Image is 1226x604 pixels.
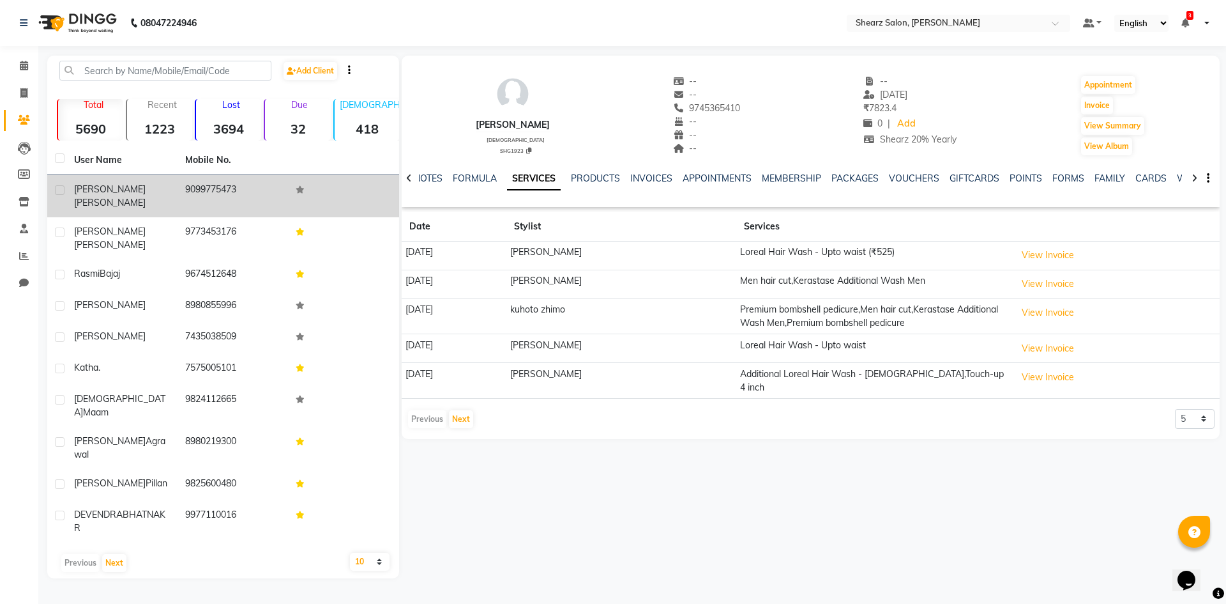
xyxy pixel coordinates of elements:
[950,173,999,184] a: GIFTCARDS
[140,5,197,41] b: 08047224946
[673,143,697,154] span: --
[1016,274,1080,294] button: View Invoice
[74,239,146,251] span: [PERSON_NAME]
[414,173,443,184] a: NOTES
[66,146,178,175] th: User Name
[178,291,289,322] td: 8980855996
[449,410,473,428] button: Next
[340,99,400,111] p: [DEMOGRAPHIC_DATA]
[74,362,98,373] span: Katha
[178,469,289,500] td: 9825600480
[863,118,882,129] span: 0
[265,121,330,137] strong: 32
[402,298,506,334] td: [DATE]
[402,270,506,298] td: [DATE]
[506,363,736,399] td: [PERSON_NAME]
[58,121,123,137] strong: 5690
[74,197,146,208] span: [PERSON_NAME]
[74,509,123,520] span: DEVENDRA
[74,226,146,237] span: [PERSON_NAME]
[863,89,907,100] span: [DATE]
[673,129,697,141] span: --
[402,242,506,270] td: [DATE]
[178,427,289,469] td: 8980219300
[673,89,697,100] span: --
[506,242,736,270] td: [PERSON_NAME]
[127,121,192,137] strong: 1223
[506,298,736,334] td: kuhoto zhimo
[178,353,289,385] td: 7575005101
[1186,11,1193,20] span: 3
[102,554,126,572] button: Next
[402,212,506,242] th: Date
[100,268,120,279] span: Bajaj
[1016,368,1080,387] button: View Invoice
[74,299,146,311] span: [PERSON_NAME]
[1177,173,1213,184] a: WALLET
[1094,173,1125,184] a: FAMILY
[1081,137,1132,155] button: View Album
[736,270,1012,298] td: Men hair cut,Kerastase Additional Wash Men
[83,407,109,418] span: Maam
[196,121,261,137] strong: 3694
[476,118,550,132] div: [PERSON_NAME]
[630,173,672,184] a: INVOICES
[1081,97,1113,114] button: Invoice
[74,183,146,195] span: [PERSON_NAME]
[683,173,752,184] a: APPOINTMENTS
[74,330,146,342] span: [PERSON_NAME]
[402,363,506,399] td: [DATE]
[506,270,736,298] td: [PERSON_NAME]
[863,102,869,114] span: ₹
[74,435,146,447] span: [PERSON_NAME]
[178,259,289,291] td: 9674512648
[33,5,120,41] img: logo
[762,173,821,184] a: MEMBERSHIP
[268,99,330,111] p: Due
[673,102,741,114] span: 9745365410
[1052,173,1084,184] a: FORMS
[74,477,146,489] span: [PERSON_NAME]
[178,217,289,259] td: 9773453176
[132,99,192,111] p: Recent
[736,334,1012,363] td: Loreal Hair Wash - Upto waist
[402,334,506,363] td: [DATE]
[506,334,736,363] td: [PERSON_NAME]
[59,61,271,81] input: Search by Name/Mobile/Email/Code
[63,99,123,111] p: Total
[74,393,165,418] span: [DEMOGRAPHIC_DATA]
[201,99,261,111] p: Lost
[506,212,736,242] th: Stylist
[1172,553,1213,591] iframe: chat widget
[481,146,550,155] div: SHG1923
[1081,117,1144,135] button: View Summary
[1016,339,1080,359] button: View Invoice
[178,322,289,353] td: 7435038509
[178,146,289,175] th: Mobile No.
[74,268,100,279] span: Rasmi
[487,137,545,143] span: [DEMOGRAPHIC_DATA]
[736,298,1012,334] td: Premium bombshell pedicure,Men hair cut,Kerastase Additional Wash Men,Premium bombshell pedicure
[494,75,532,113] img: avatar
[335,121,400,137] strong: 418
[1081,76,1135,94] button: Appointment
[895,115,918,133] a: Add
[673,116,697,127] span: --
[1016,245,1080,265] button: View Invoice
[178,500,289,543] td: 9977110016
[178,175,289,217] td: 9099775473
[98,362,100,373] span: .
[146,477,167,489] span: Pillan
[736,212,1012,242] th: Services
[673,75,697,87] span: --
[736,363,1012,399] td: Additional Loreal Hair Wash - [DEMOGRAPHIC_DATA],Touch-up 4 inch
[178,385,289,427] td: 9824112665
[507,167,561,190] a: SERVICES
[1135,173,1167,184] a: CARDS
[453,173,497,184] a: FORMULA
[863,134,957,145] span: Shearz 20% Yearly
[888,117,890,130] span: |
[889,173,939,184] a: VOUCHERS
[831,173,879,184] a: PACKAGES
[1016,303,1080,323] button: View Invoice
